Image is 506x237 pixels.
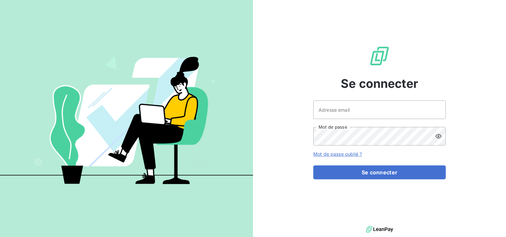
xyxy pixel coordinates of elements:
[313,151,362,157] a: Mot de passe oublié ?
[366,224,393,234] img: logo
[369,45,390,67] img: Logo LeanPay
[341,75,418,92] span: Se connecter
[313,165,446,179] button: Se connecter
[313,100,446,119] input: placeholder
